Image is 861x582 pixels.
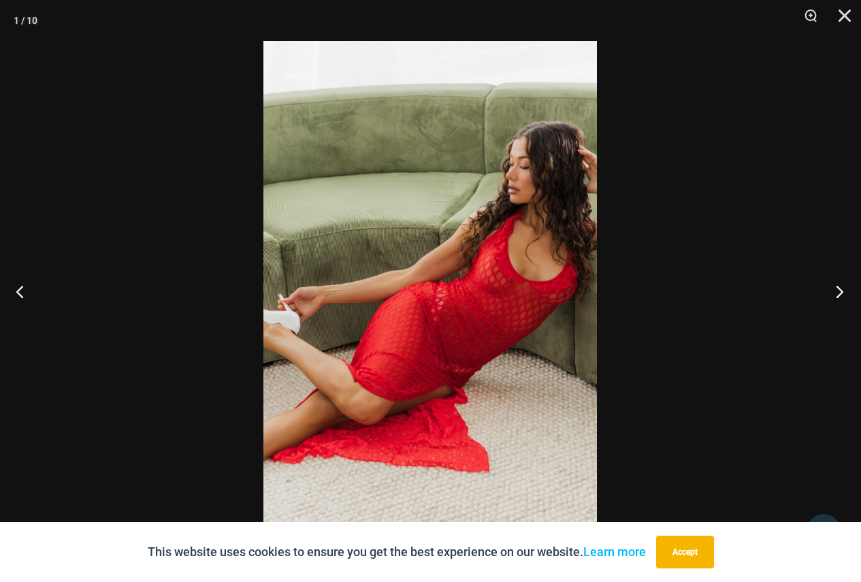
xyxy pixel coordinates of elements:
button: Next [810,257,861,325]
a: Learn more [583,545,646,559]
img: Sometimes Red 587 Dress 10 [263,41,597,541]
button: Accept [656,536,714,568]
p: This website uses cookies to ensure you get the best experience on our website. [148,542,646,562]
div: 1 / 10 [14,10,37,31]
